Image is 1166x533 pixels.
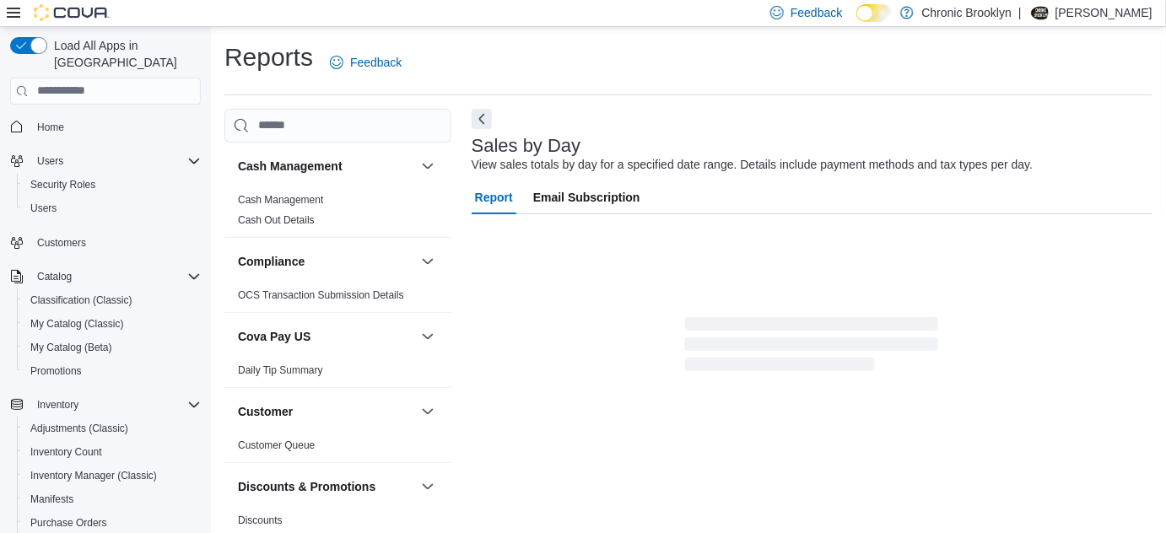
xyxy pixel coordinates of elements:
[24,418,201,439] span: Adjustments (Classic)
[30,151,70,171] button: Users
[418,251,438,272] button: Compliance
[418,326,438,347] button: Cova Pay US
[30,151,201,171] span: Users
[30,516,107,530] span: Purchase Orders
[37,236,86,250] span: Customers
[30,117,71,137] a: Home
[3,149,208,173] button: Users
[30,233,93,253] a: Customers
[238,193,323,207] span: Cash Management
[24,290,201,310] span: Classification (Classic)
[30,493,73,506] span: Manifests
[685,320,938,374] span: Loading
[238,158,343,175] h3: Cash Management
[418,401,438,422] button: Customer
[238,514,283,527] span: Discounts
[24,198,201,218] span: Users
[238,158,414,175] button: Cash Management
[17,312,208,336] button: My Catalog (Classic)
[238,328,414,345] button: Cova Pay US
[472,136,581,156] h3: Sales by Day
[238,213,315,227] span: Cash Out Details
[238,478,375,495] h3: Discounts & Promotions
[323,46,408,79] a: Feedback
[24,337,119,358] a: My Catalog (Beta)
[224,435,451,462] div: Customer
[238,288,404,302] span: OCS Transaction Submission Details
[24,337,201,358] span: My Catalog (Beta)
[3,230,208,255] button: Customers
[30,116,201,137] span: Home
[17,417,208,440] button: Adjustments (Classic)
[30,293,132,307] span: Classification (Classic)
[238,253,414,270] button: Compliance
[922,3,1012,23] p: Chronic Brooklyn
[30,317,124,331] span: My Catalog (Classic)
[418,156,438,176] button: Cash Management
[238,253,305,270] h3: Compliance
[472,156,1034,174] div: View sales totals by day for a specified date range. Details include payment methods and tax type...
[3,115,208,139] button: Home
[30,364,82,378] span: Promotions
[238,403,414,420] button: Customer
[24,314,201,334] span: My Catalog (Classic)
[24,290,139,310] a: Classification (Classic)
[350,54,402,71] span: Feedback
[24,489,80,509] a: Manifests
[238,439,315,451] a: Customer Queue
[24,442,201,462] span: Inventory Count
[24,198,63,218] a: Users
[30,266,201,287] span: Catalog
[17,288,208,312] button: Classification (Classic)
[34,4,110,21] img: Cova
[17,487,208,511] button: Manifests
[24,314,131,334] a: My Catalog (Classic)
[37,121,64,134] span: Home
[533,180,640,214] span: Email Subscription
[24,489,201,509] span: Manifests
[37,154,63,168] span: Users
[24,418,135,439] a: Adjustments (Classic)
[418,476,438,497] button: Discounts & Promotions
[3,265,208,288] button: Catalog
[224,285,451,312] div: Compliance
[224,190,451,237] div: Cash Management
[17,440,208,464] button: Inventory Count
[17,197,208,220] button: Users
[17,359,208,383] button: Promotions
[24,466,201,486] span: Inventory Manager (Classic)
[24,361,89,381] a: Promotions
[238,214,315,226] a: Cash Out Details
[238,364,323,376] a: Daily Tip Summary
[30,422,128,435] span: Adjustments (Classic)
[17,336,208,359] button: My Catalog (Beta)
[24,466,164,486] a: Inventory Manager (Classic)
[30,445,102,459] span: Inventory Count
[24,513,201,533] span: Purchase Orders
[856,22,857,23] span: Dark Mode
[238,403,293,420] h3: Customer
[24,175,201,195] span: Security Roles
[30,266,78,287] button: Catalog
[224,40,313,74] h1: Reports
[1055,3,1153,23] p: [PERSON_NAME]
[3,393,208,417] button: Inventory
[30,395,201,415] span: Inventory
[238,289,404,301] a: OCS Transaction Submission Details
[24,175,102,195] a: Security Roles
[224,360,451,387] div: Cova Pay US
[30,395,85,415] button: Inventory
[17,464,208,487] button: Inventory Manager (Classic)
[856,4,892,22] input: Dark Mode
[24,442,109,462] a: Inventory Count
[472,109,492,129] button: Next
[475,180,513,214] span: Report
[30,469,157,482] span: Inventory Manager (Classic)
[238,363,323,377] span: Daily Tip Summary
[47,37,201,71] span: Load All Apps in [GEOGRAPHIC_DATA]
[24,513,114,533] a: Purchase Orders
[1018,3,1022,23] p: |
[238,194,323,206] a: Cash Management
[24,361,201,381] span: Promotions
[37,270,72,283] span: Catalog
